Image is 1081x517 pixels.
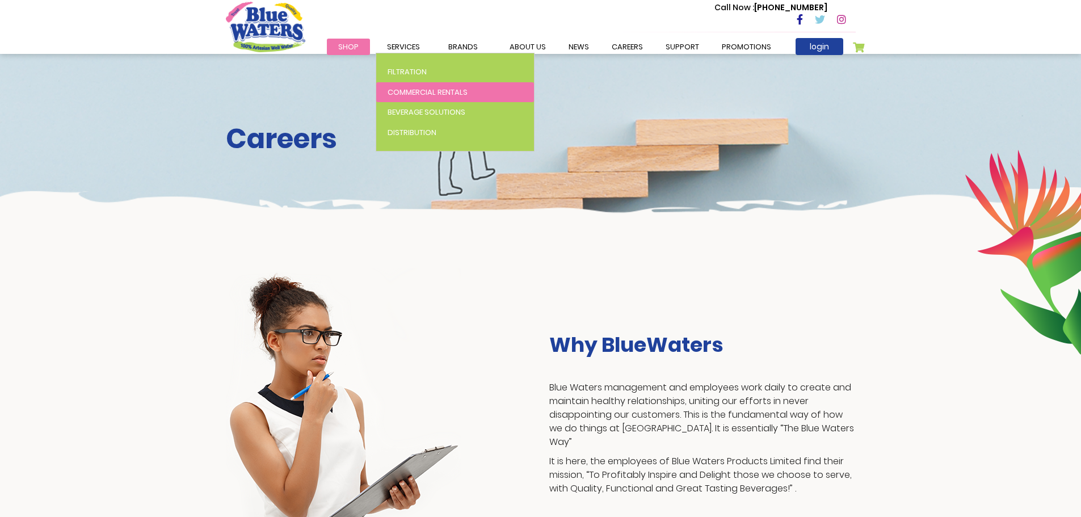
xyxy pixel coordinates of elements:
span: Brands [448,41,478,52]
h3: Why BlueWaters [549,333,856,357]
a: login [796,38,843,55]
a: careers [600,39,654,55]
a: News [557,39,600,55]
a: support [654,39,710,55]
a: Promotions [710,39,783,55]
a: store logo [226,2,305,52]
span: Services [387,41,420,52]
span: Beverage Solutions [388,107,465,117]
span: Filtration [388,66,427,77]
span: Shop [338,41,359,52]
img: career-intro-leaves.png [965,149,1081,355]
span: Distribution [388,127,436,138]
h2: Careers [226,123,856,155]
span: Call Now : [714,2,754,13]
p: [PHONE_NUMBER] [714,2,827,14]
span: Commercial Rentals [388,87,468,98]
p: It is here, the employees of Blue Waters Products Limited find their mission, “To Profitably Insp... [549,455,856,495]
a: about us [498,39,557,55]
p: Blue Waters management and employees work daily to create and maintain healthy relationships, uni... [549,381,856,449]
